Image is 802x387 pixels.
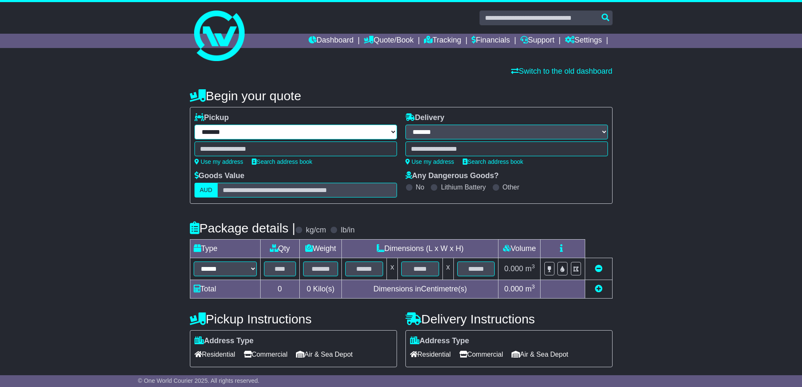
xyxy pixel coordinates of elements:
[252,158,312,165] a: Search address book
[405,113,445,123] label: Delivery
[504,264,523,273] span: 0.000
[503,183,520,191] label: Other
[410,348,451,361] span: Residential
[138,377,260,384] span: © One World Courier 2025. All rights reserved.
[405,312,613,326] h4: Delivery Instructions
[565,34,602,48] a: Settings
[195,183,218,198] label: AUD
[504,285,523,293] span: 0.000
[309,34,354,48] a: Dashboard
[190,221,296,235] h4: Package details |
[525,285,535,293] span: m
[190,312,397,326] h4: Pickup Instructions
[342,240,498,258] td: Dimensions (L x W x H)
[195,158,243,165] a: Use my address
[463,158,523,165] a: Search address book
[387,258,398,280] td: x
[296,348,353,361] span: Air & Sea Depot
[595,285,602,293] a: Add new item
[260,280,299,299] td: 0
[416,183,424,191] label: No
[520,34,554,48] a: Support
[405,171,499,181] label: Any Dangerous Goods?
[299,240,342,258] td: Weight
[195,171,245,181] label: Goods Value
[190,240,260,258] td: Type
[532,283,535,290] sup: 3
[306,285,311,293] span: 0
[459,348,503,361] span: Commercial
[410,336,469,346] label: Address Type
[364,34,413,48] a: Quote/Book
[190,280,260,299] td: Total
[532,263,535,270] sup: 3
[441,183,486,191] label: Lithium Battery
[405,158,454,165] a: Use my address
[498,240,541,258] td: Volume
[260,240,299,258] td: Qty
[190,89,613,103] h4: Begin your quote
[195,336,254,346] label: Address Type
[525,264,535,273] span: m
[442,258,453,280] td: x
[512,348,568,361] span: Air & Sea Depot
[472,34,510,48] a: Financials
[195,113,229,123] label: Pickup
[424,34,461,48] a: Tracking
[306,226,326,235] label: kg/cm
[244,348,288,361] span: Commercial
[595,264,602,273] a: Remove this item
[195,348,235,361] span: Residential
[511,67,612,75] a: Switch to the old dashboard
[342,280,498,299] td: Dimensions in Centimetre(s)
[299,280,342,299] td: Kilo(s)
[341,226,354,235] label: lb/in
